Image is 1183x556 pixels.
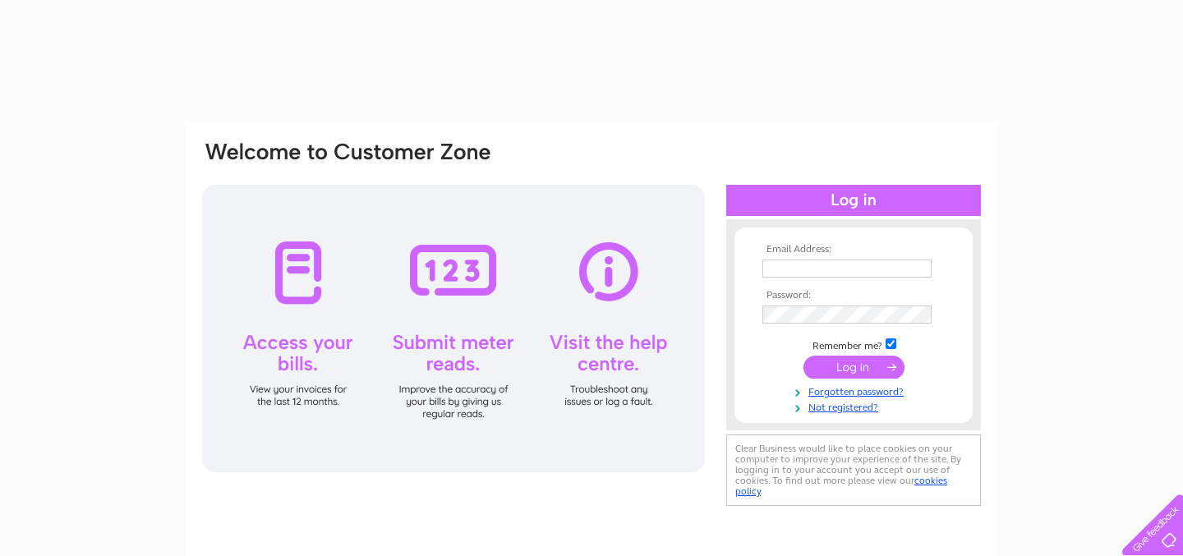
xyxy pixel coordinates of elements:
[726,434,981,506] div: Clear Business would like to place cookies on your computer to improve your experience of the sit...
[762,398,949,414] a: Not registered?
[758,336,949,352] td: Remember me?
[735,475,947,497] a: cookies policy
[758,290,949,301] th: Password:
[758,244,949,255] th: Email Address:
[803,356,905,379] input: Submit
[762,383,949,398] a: Forgotten password?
